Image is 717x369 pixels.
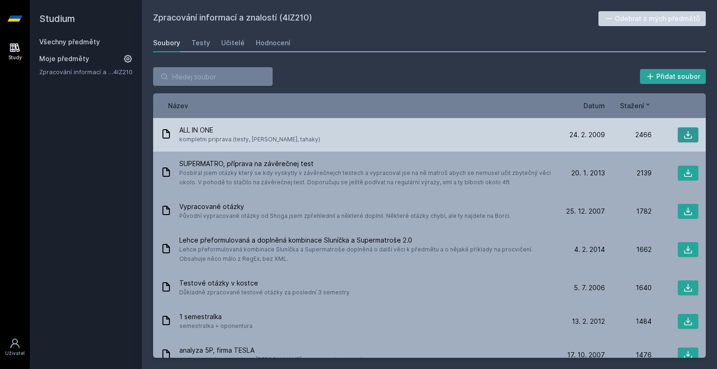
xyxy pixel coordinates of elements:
div: 2139 [605,168,652,178]
div: 1640 [605,283,652,292]
span: Původní vypracované otázky od Shoga jsem zpřehlednil a některé doplnil. Některé otázky chybí, ale... [179,211,511,221]
div: Uživatel [5,350,25,357]
span: 24. 2. 2009 [569,130,605,139]
a: Zpracování informací a znalostí [39,67,113,77]
span: ALL IN ONE [179,125,320,135]
div: Soubory [153,38,180,48]
span: Lehce přeformulovaná a doplněná kombinace Sluníčka a Supermatroše 2.0 [179,236,555,245]
button: Stažení [620,101,652,111]
button: Odebrat z mých předmětů [598,11,706,26]
span: Moje předměty [39,54,89,63]
span: 13. 2. 2012 [572,317,605,326]
span: Důkladně zpracované testové otázky za poslední 3 semestry [179,288,350,297]
span: Stažení [620,101,644,111]
span: kompletni priprava (testy, [PERSON_NAME], tahaky) [179,135,320,144]
div: 2466 [605,130,652,139]
span: Vypracované otázky [179,202,511,211]
span: 20. 1. 2013 [571,168,605,178]
button: Název [168,101,188,111]
a: Učitelé [221,34,245,52]
div: 1782 [605,207,652,216]
input: Hledej soubor [153,67,273,86]
div: Učitelé [221,38,245,48]
button: Datum [583,101,605,111]
a: Uživatel [2,333,28,362]
button: Přidat soubor [640,69,706,84]
a: Study [2,37,28,66]
span: 4. 2. 2014 [574,245,605,254]
span: Lehce přeformulovaná kombinace Sluníčka a Supermatroše doplněná o další věci k předmětu a o nějak... [179,245,555,264]
div: Study [8,54,22,61]
span: analyza ohodnocena skoro [PERSON_NAME]. pouze pro inspiraci ;) [179,355,363,364]
a: Testy [191,34,210,52]
a: Soubory [153,34,180,52]
span: Posbíral jsem otázky který se kdy vyskytly v závěrečnejch testech a vypracoval jse na ně matroš a... [179,168,555,187]
span: analyza 5P, firma TESLA [179,346,363,355]
span: 1 semestralka [179,312,253,321]
a: 4IZ210 [113,68,133,76]
a: Všechny předměty [39,38,100,46]
span: SUPERMATRO, příprava na závěrečnej test [179,159,555,168]
div: 1476 [605,350,652,360]
div: 1662 [605,245,652,254]
span: semestralka + oponentura [179,321,253,331]
span: Testové otázky v kostce [179,278,350,288]
div: Hodnocení [256,38,290,48]
a: Hodnocení [256,34,290,52]
div: Testy [191,38,210,48]
span: 25. 12. 2007 [566,207,605,216]
h2: Zpracování informací a znalostí (4IZ210) [153,11,598,26]
span: 17. 10. 2007 [567,350,605,360]
div: 1484 [605,317,652,326]
span: 5. 7. 2006 [574,283,605,292]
